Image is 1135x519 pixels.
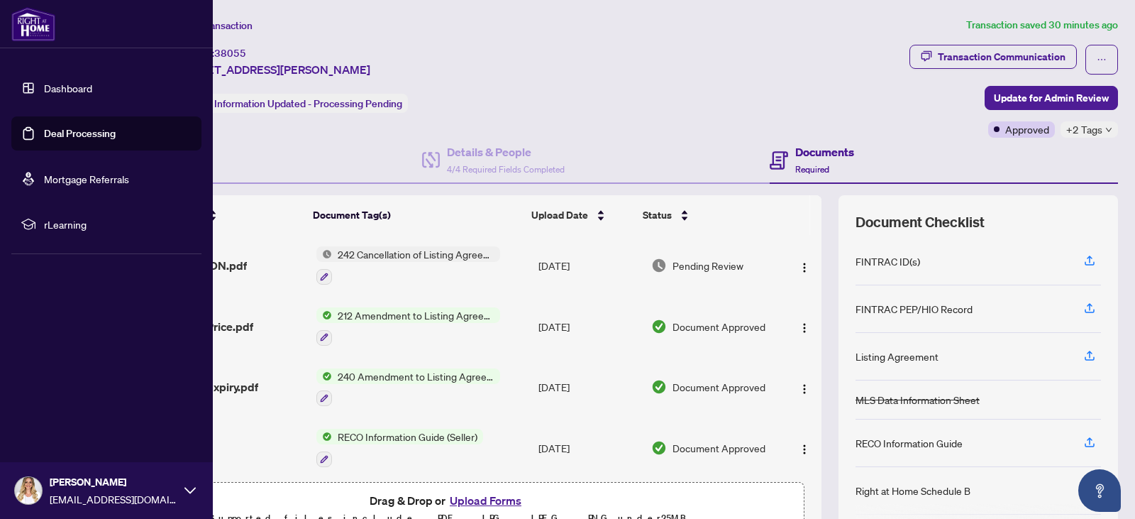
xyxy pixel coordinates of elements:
img: Status Icon [316,307,332,323]
button: Status Icon212 Amendment to Listing Agreement - Authority to Offer for Lease Price Change/Extensi... [316,307,500,346]
button: Logo [793,254,816,277]
button: Status Icon240 Amendment to Listing Agreement - Authority to Offer for Sale Price Change/Extensio... [316,368,500,407]
span: 4/4 Required Fields Completed [447,164,565,175]
td: [DATE] [533,296,646,357]
th: (8) File Name [133,195,307,235]
img: Document Status [651,258,667,273]
img: Logo [799,322,810,334]
th: Status [637,195,772,235]
td: [DATE] [533,357,646,418]
button: Status Icon242 Cancellation of Listing Agreement - Authority to Offer for Sale [316,246,500,285]
span: Status [643,207,672,223]
span: down [1105,126,1112,133]
button: Logo [793,315,816,338]
span: Update for Admin Review [994,87,1109,109]
span: 212 Amendment to Listing Agreement - Authority to Offer for Lease Price Change/Extension/Amendmen... [332,307,500,323]
button: Transaction Communication [909,45,1077,69]
span: [STREET_ADDRESS][PERSON_NAME] [176,61,370,78]
div: FINTRAC ID(s) [856,253,920,269]
span: 240 Amendment to Listing Agreement - Authority to Offer for Sale Price Change/Extension/Amendment(s) [332,368,500,384]
img: Document Status [651,319,667,334]
img: logo [11,7,55,41]
span: Document Approved [672,319,765,334]
img: Status Icon [316,246,332,262]
button: Open asap [1078,469,1121,512]
span: rLearning [44,217,192,232]
span: ellipsis [1097,55,1107,65]
img: Status Icon [316,368,332,384]
span: Document Approved [672,379,765,395]
td: [DATE] [533,417,646,479]
span: Document Approved [672,440,765,456]
span: 242 Cancellation of Listing Agreement - Authority to Offer for Sale [332,246,500,262]
button: Logo [793,376,816,398]
a: Dashboard [44,82,92,94]
span: Approved [1005,121,1049,137]
div: FINTRAC PEP/HIO Record [856,301,973,317]
div: RECO Information Guide [856,435,963,451]
span: View Transaction [177,19,253,32]
img: Document Status [651,440,667,456]
span: Upload Date [531,207,588,223]
button: Logo [793,437,816,459]
span: [PERSON_NAME] [50,474,177,490]
div: Listing Agreement [856,349,939,364]
span: RECO Information Guide (Seller) [332,429,483,444]
span: Information Updated - Processing Pending [214,97,402,110]
img: Document Status [651,379,667,395]
img: Status Icon [316,429,332,444]
div: Transaction Communication [938,45,1065,68]
th: Upload Date [526,195,637,235]
img: Logo [799,383,810,395]
a: Deal Processing [44,127,116,140]
a: Mortgage Referrals [44,173,129,185]
img: Profile Icon [15,477,42,504]
img: Logo [799,444,810,455]
div: Status: [176,94,408,113]
button: Upload Forms [445,491,526,510]
article: Transaction saved 30 minutes ago [966,17,1118,33]
h4: Details & People [447,143,565,160]
span: Document Checklist [856,212,985,232]
span: 38055 [214,47,246,60]
h4: Documents [795,143,854,160]
img: Logo [799,262,810,273]
button: Update for Admin Review [985,86,1118,110]
span: Pending Review [672,258,743,273]
div: MLS Data Information Sheet [856,392,980,408]
div: Right at Home Schedule B [856,483,970,498]
span: Drag & Drop or [370,491,526,510]
span: Required [795,164,829,175]
span: +2 Tags [1066,121,1102,138]
button: Status IconRECO Information Guide (Seller) [316,429,483,467]
td: [DATE] [533,235,646,296]
th: Document Tag(s) [307,195,526,235]
span: [EMAIL_ADDRESS][DOMAIN_NAME] [50,491,177,507]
